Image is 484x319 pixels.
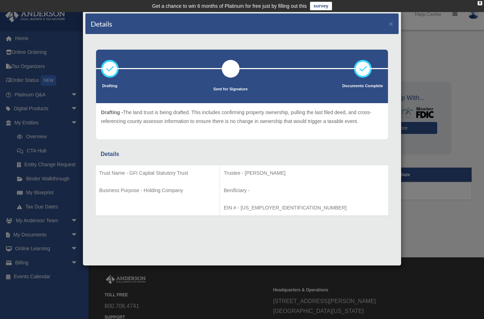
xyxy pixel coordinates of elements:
p: Sent for Signature [213,86,248,93]
h4: Details [91,19,112,29]
p: The land trust is being drafted. This includes confirming property ownership, pulling the last fi... [101,108,383,125]
p: Documents Complete [342,83,383,90]
p: Drafting [101,83,119,90]
button: × [389,20,393,27]
span: Drafting - [101,110,123,115]
p: Trust Name - GFI Capital Statutory Trust [99,169,216,178]
p: Benificiary - [224,186,385,195]
div: Get a chance to win 6 months of Platinum for free just by filling out this [152,2,307,10]
div: Details [101,149,383,159]
p: Business Purpose - Holding Company [99,186,216,195]
p: Trustee - [PERSON_NAME] [224,169,385,178]
p: EIN # - [US_EMPLOYER_IDENTIFICATION_NUMBER] [224,203,385,212]
a: survey [310,2,332,10]
div: close [478,1,482,5]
